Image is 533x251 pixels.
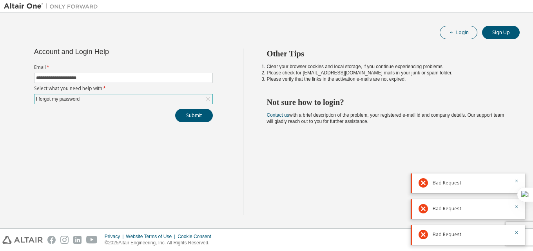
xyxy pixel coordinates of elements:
[2,236,43,244] img: altair_logo.svg
[267,112,504,124] span: with a brief description of the problem, your registered e-mail id and company details. Our suppo...
[433,180,461,186] span: Bad Request
[34,64,213,70] label: Email
[47,236,56,244] img: facebook.svg
[60,236,69,244] img: instagram.svg
[267,70,506,76] li: Please check for [EMAIL_ADDRESS][DOMAIN_NAME] mails in your junk or spam folder.
[267,63,506,70] li: Clear your browser cookies and local storage, if you continue experiencing problems.
[35,95,81,103] div: I forgot my password
[433,206,461,212] span: Bad Request
[267,76,506,82] li: Please verify that the links in the activation e-mails are not expired.
[267,112,289,118] a: Contact us
[267,49,506,59] h2: Other Tips
[178,233,216,240] div: Cookie Consent
[105,240,216,246] p: © 2025 Altair Engineering, Inc. All Rights Reserved.
[267,97,506,107] h2: Not sure how to login?
[105,233,126,240] div: Privacy
[482,26,520,39] button: Sign Up
[126,233,178,240] div: Website Terms of Use
[433,231,461,238] span: Bad Request
[440,26,477,39] button: Login
[86,236,98,244] img: youtube.svg
[34,94,212,104] div: I forgot my password
[175,109,213,122] button: Submit
[4,2,102,10] img: Altair One
[34,85,213,92] label: Select what you need help with
[34,49,177,55] div: Account and Login Help
[73,236,82,244] img: linkedin.svg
